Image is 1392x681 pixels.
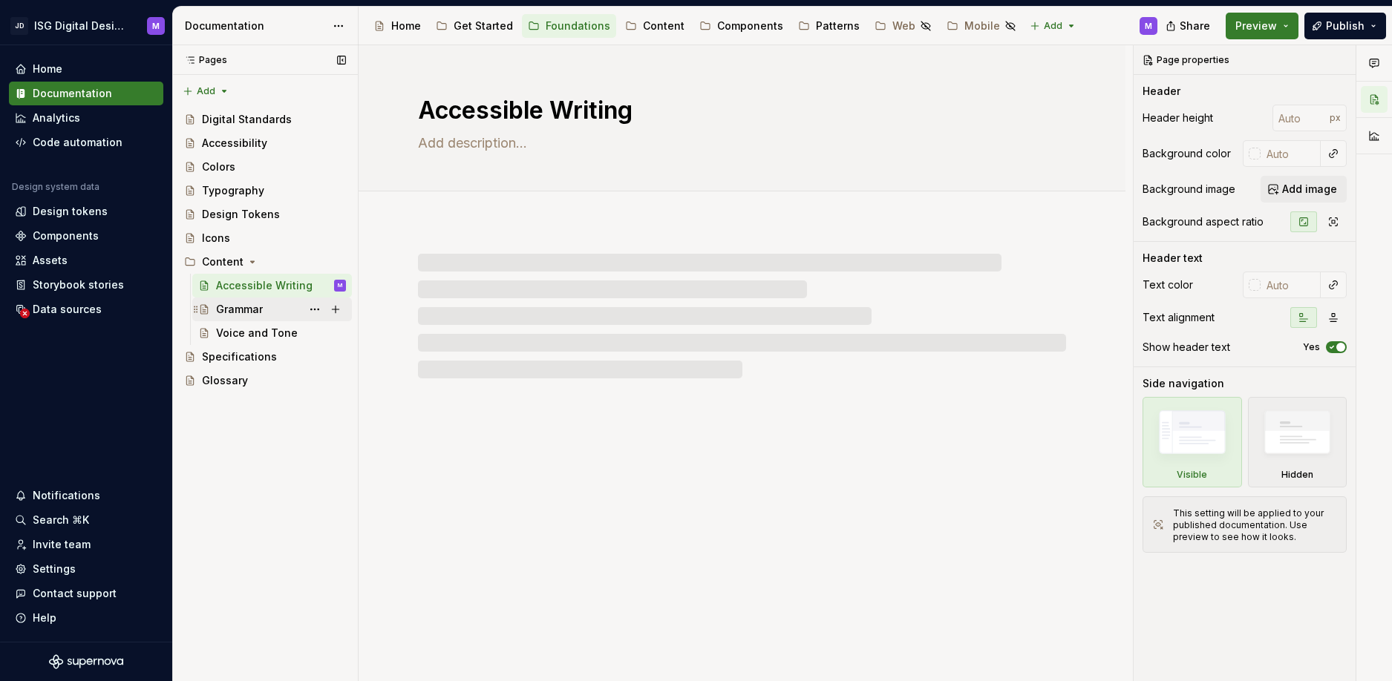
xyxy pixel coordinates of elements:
[202,159,235,174] div: Colors
[9,508,163,532] button: Search ⌘K
[1303,341,1320,353] label: Yes
[33,302,102,317] div: Data sources
[1304,13,1386,39] button: Publish
[33,562,76,576] div: Settings
[1326,19,1365,33] span: Publish
[9,57,163,81] a: Home
[1145,20,1152,32] div: M
[152,20,160,32] div: M
[202,373,248,388] div: Glossary
[192,321,352,345] a: Voice and Tone
[9,82,163,105] a: Documentation
[178,250,352,274] div: Content
[33,611,56,625] div: Help
[1143,84,1180,99] div: Header
[178,81,234,102] button: Add
[10,17,28,35] div: JD
[202,183,264,198] div: Typography
[202,231,230,246] div: Icons
[1180,19,1210,33] span: Share
[178,345,352,369] a: Specifications
[33,277,124,292] div: Storybook stories
[9,200,163,223] a: Design tokens
[367,14,427,38] a: Home
[216,302,263,317] div: Grammar
[415,93,1063,128] textarea: Accessible Writing
[1282,182,1337,197] span: Add image
[717,19,783,33] div: Components
[33,488,100,503] div: Notifications
[1143,251,1203,266] div: Header text
[178,108,352,392] div: Page tree
[197,85,215,97] span: Add
[202,136,267,151] div: Accessibility
[1143,310,1215,325] div: Text alignment
[202,207,280,222] div: Design Tokens
[9,249,163,272] a: Assets
[178,108,352,131] a: Digital Standards
[33,253,68,268] div: Assets
[1261,176,1347,203] button: Add image
[178,54,227,66] div: Pages
[816,19,860,33] div: Patterns
[1025,16,1081,36] button: Add
[869,14,938,38] a: Web
[185,19,325,33] div: Documentation
[192,297,352,321] a: Grammar
[693,14,789,38] a: Components
[964,19,1000,33] div: Mobile
[9,484,163,507] button: Notifications
[892,19,915,33] div: Web
[9,273,163,297] a: Storybook stories
[1044,20,1062,32] span: Add
[3,10,169,42] button: JDISG Digital Design SystemM
[1281,469,1313,481] div: Hidden
[1143,214,1264,229] div: Background aspect ratio
[178,226,352,250] a: Icons
[33,586,117,601] div: Contact support
[33,228,99,243] div: Components
[1261,272,1321,298] input: Auto
[202,112,292,127] div: Digital Standards
[1143,397,1242,487] div: Visible
[9,224,163,248] a: Components
[454,19,513,33] div: Get Started
[546,19,610,33] div: Foundations
[49,654,123,669] svg: Supernova Logo
[9,557,163,581] a: Settings
[1143,376,1224,391] div: Side navigation
[178,131,352,155] a: Accessibility
[202,349,277,364] div: Specifications
[1143,111,1213,125] div: Header height
[33,513,89,527] div: Search ⌘K
[1177,469,1207,481] div: Visible
[33,204,108,219] div: Design tokens
[33,135,122,150] div: Code automation
[216,326,298,340] div: Voice and Tone
[1272,105,1330,131] input: Auto
[1143,340,1230,355] div: Show header text
[178,179,352,203] a: Typography
[1330,112,1341,124] p: px
[1261,140,1321,167] input: Auto
[619,14,690,38] a: Content
[1143,277,1193,292] div: Text color
[9,533,163,556] a: Invite team
[216,278,313,293] div: Accessible Writing
[33,537,91,552] div: Invite team
[1143,146,1231,161] div: Background color
[1158,13,1220,39] button: Share
[33,86,112,101] div: Documentation
[1173,507,1337,543] div: This setting will be applied to your published documentation. Use preview to see how it looks.
[9,131,163,154] a: Code automation
[12,181,99,193] div: Design system data
[192,274,352,297] a: Accessible WritingM
[1143,182,1235,197] div: Background image
[1235,19,1277,33] span: Preview
[34,19,129,33] div: ISG Digital Design System
[9,582,163,605] button: Contact support
[33,62,62,76] div: Home
[430,14,519,38] a: Get Started
[792,14,866,38] a: Patterns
